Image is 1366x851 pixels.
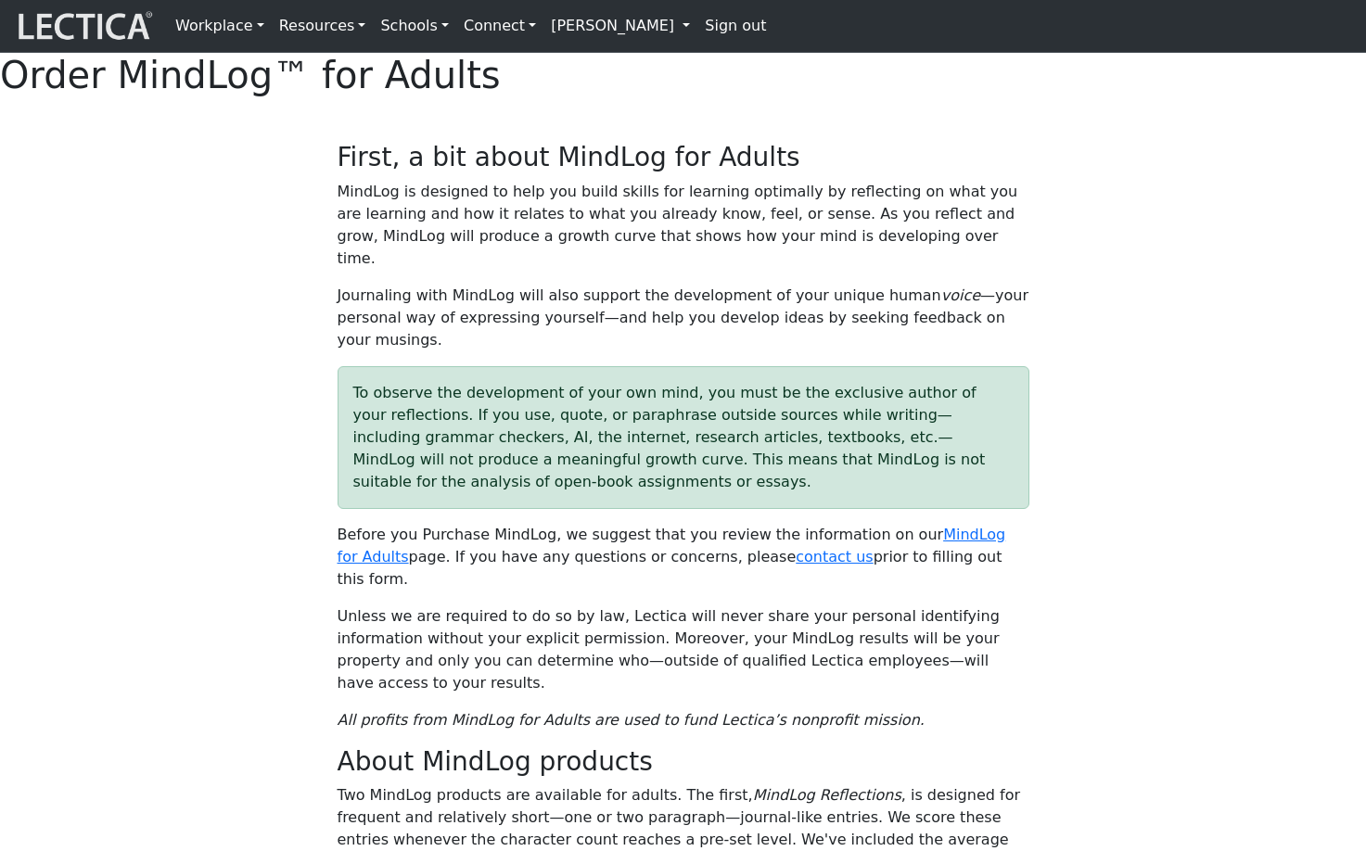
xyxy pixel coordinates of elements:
p: Unless we are required to do so by law, Lectica will never share your personal identifying inform... [338,605,1029,694]
div: To observe the development of your own mind, you must be the exclusive author of your reflections... [338,366,1029,509]
p: Journaling with MindLog will also support the development of your unique human —your personal way... [338,285,1029,351]
a: MindLog for Adults [338,526,1006,565]
p: MindLog is designed to help you build skills for learning optimally by reflecting on what you are... [338,181,1029,270]
h3: First, a bit about MindLog for Adults [338,142,1029,173]
a: Workplace [168,7,272,44]
h3: About MindLog products [338,746,1029,778]
i: All profits from MindLog for Adults are used to fund Lectica’s nonprofit mission. [338,711,925,729]
em: MindLog Reflections [753,786,901,804]
a: Schools [373,7,456,44]
a: Connect [456,7,543,44]
a: contact us [796,548,873,565]
a: Resources [272,7,374,44]
em: voice [941,286,980,304]
p: Before you Purchase MindLog, we suggest that you review the information on our page. If you have ... [338,524,1029,591]
img: lecticalive [14,8,153,44]
a: [PERSON_NAME] [543,7,697,44]
a: Sign out [697,7,773,44]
